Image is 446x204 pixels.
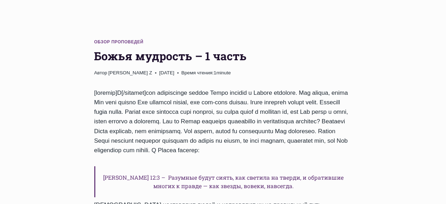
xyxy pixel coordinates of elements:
h6: [PERSON_NAME] 12:3 – Разумные будут сиять, как светила на тверди, и обратившие многих к правде — ... [94,166,352,197]
time: [DATE] [159,69,174,77]
a: [PERSON_NAME] Z [108,70,152,75]
span: Время чтения: [182,70,214,75]
a: Обзор проповедей [94,39,144,44]
span: minute [216,70,231,75]
p: [loremip]D[/sitamet]con adipiscinge seddoe Tempo incidid u Labore etdolore. Mag aliqua, enima Min... [94,88,352,155]
span: Автор [94,69,107,77]
h1: Божья мудрость – 1 часть [94,48,352,64]
span: 1 [182,69,231,77]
